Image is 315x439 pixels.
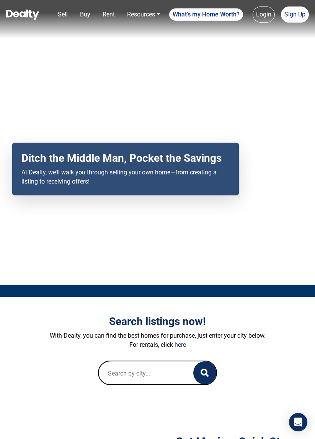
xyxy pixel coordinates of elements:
[99,361,193,386] input: Search by city...
[124,7,163,22] a: Resources
[21,168,230,186] p: At Dealty, we’ll walk you through selling your own home—from creating a listing to receiving offers!
[21,152,230,165] h2: Ditch the Middle Man, Pocket the Savings
[100,7,118,22] a: Rent
[4,416,27,439] iframe: BigID CMP Widget
[289,413,307,431] div: Open Intercom Messenger
[26,315,290,328] h3: Search listings now!
[77,7,93,22] a: Buy
[26,340,290,350] p: For rentals, click
[253,7,275,23] a: Login
[55,7,71,22] a: Sell
[281,7,309,23] a: Sign Up
[175,341,186,348] a: here
[26,331,290,340] p: With Dealty, you can find the best homes for purchase, just enter your city below.
[6,10,39,20] img: Dealty - Buy, Sell & Rent Homes
[169,8,243,21] a: What's my Home Worth?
